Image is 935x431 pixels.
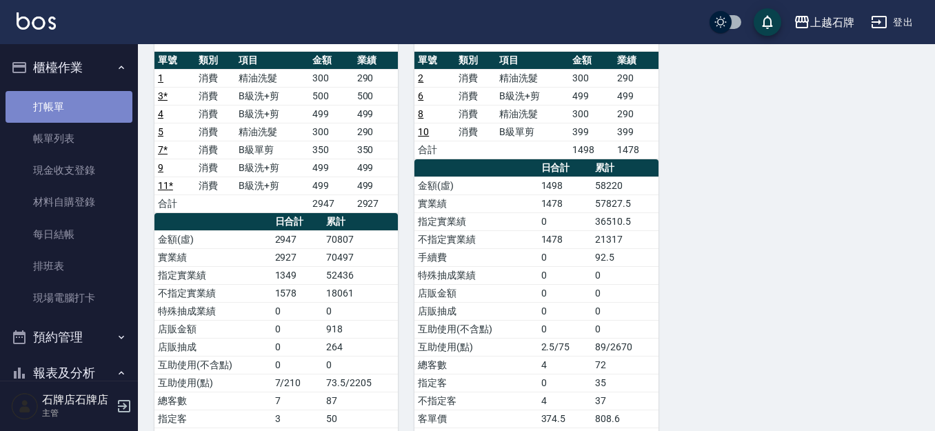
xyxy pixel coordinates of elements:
th: 業績 [354,52,399,70]
td: 合計 [414,141,455,159]
td: 互助使用(不含點) [414,320,537,338]
td: 消費 [195,141,236,159]
td: 290 [614,105,658,123]
th: 單號 [154,52,195,70]
td: 1498 [538,177,592,194]
td: 57827.5 [592,194,658,212]
td: 0 [272,302,323,320]
th: 累計 [592,159,658,177]
td: 499 [354,159,399,177]
td: 264 [323,338,398,356]
td: 290 [354,69,399,87]
td: 互助使用(點) [154,374,272,392]
td: 52436 [323,266,398,284]
td: 店販金額 [414,284,537,302]
td: 7/210 [272,374,323,392]
td: 350 [354,141,399,159]
td: 2927 [354,194,399,212]
td: 指定客 [154,410,272,428]
td: 499 [354,177,399,194]
td: 指定客 [414,374,537,392]
td: 89/2670 [592,338,658,356]
td: 店販抽成 [154,338,272,356]
td: 0 [272,320,323,338]
td: B級洗+剪 [235,177,308,194]
td: 300 [569,105,614,123]
td: 金額(虛) [154,230,272,248]
td: 4 [538,356,592,374]
td: 0 [592,320,658,338]
td: 0 [323,356,398,374]
td: 精油洗髮 [496,69,569,87]
td: 399 [569,123,614,141]
td: 店販抽成 [414,302,537,320]
th: 金額 [309,52,354,70]
td: 互助使用(不含點) [154,356,272,374]
a: 5 [158,126,163,137]
a: 1 [158,72,163,83]
td: 21317 [592,230,658,248]
th: 項目 [235,52,308,70]
td: 499 [309,177,354,194]
td: 72 [592,356,658,374]
td: 499 [309,159,354,177]
a: 帳單列表 [6,123,132,154]
p: 主管 [42,407,112,419]
td: 0 [538,374,592,392]
a: 6 [418,90,423,101]
td: 0 [538,320,592,338]
td: 399 [614,123,658,141]
td: 0 [272,356,323,374]
th: 金額 [569,52,614,70]
td: 1349 [272,266,323,284]
td: 0 [538,212,592,230]
th: 日合計 [538,159,592,177]
td: 1578 [272,284,323,302]
td: 0 [538,266,592,284]
th: 業績 [614,52,658,70]
td: 消費 [455,87,496,105]
td: 不指定實業績 [154,284,272,302]
td: 37 [592,392,658,410]
td: 0 [592,266,658,284]
td: 消費 [195,105,236,123]
td: 50 [323,410,398,428]
td: 1478 [538,194,592,212]
td: 300 [309,123,354,141]
td: 35 [592,374,658,392]
td: 499 [309,105,354,123]
td: 1478 [538,230,592,248]
table: a dense table [154,52,398,213]
a: 現金收支登錄 [6,154,132,186]
td: 70807 [323,230,398,248]
td: 特殊抽成業績 [154,302,272,320]
a: 8 [418,108,423,119]
th: 單號 [414,52,455,70]
a: 打帳單 [6,91,132,123]
td: 合計 [154,194,195,212]
td: 300 [569,69,614,87]
td: 0 [272,338,323,356]
td: 店販金額 [154,320,272,338]
table: a dense table [414,52,658,159]
td: 消費 [195,177,236,194]
td: 消費 [455,123,496,141]
td: 互助使用(點) [414,338,537,356]
td: 精油洗髮 [496,105,569,123]
td: 92.5 [592,248,658,266]
td: 0 [592,302,658,320]
td: 3 [272,410,323,428]
td: 500 [354,87,399,105]
a: 材料自購登錄 [6,186,132,218]
td: 指定實業績 [154,266,272,284]
td: 499 [614,87,658,105]
td: B級單剪 [235,141,308,159]
td: 58220 [592,177,658,194]
td: 消費 [195,159,236,177]
th: 日合計 [272,213,323,231]
td: 0 [323,302,398,320]
th: 類別 [195,52,236,70]
td: 0 [538,302,592,320]
button: 櫃檯作業 [6,50,132,86]
td: 消費 [455,69,496,87]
